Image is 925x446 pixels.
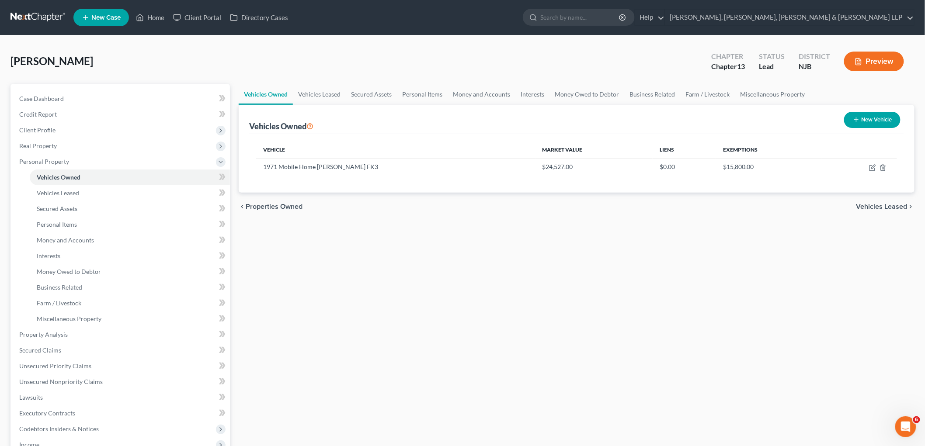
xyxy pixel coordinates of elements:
[30,280,230,295] a: Business Related
[19,378,103,385] span: Unsecured Nonpriority Claims
[635,10,664,25] a: Help
[908,203,915,210] i: chevron_right
[30,201,230,217] a: Secured Assets
[293,84,346,105] a: Vehicles Leased
[12,390,230,405] a: Lawsuits
[540,9,620,25] input: Search by name...
[132,10,169,25] a: Home
[12,342,230,358] a: Secured Claims
[37,252,60,259] span: Interests
[256,141,536,159] th: Vehicle
[249,121,313,131] div: Vehicles Owned
[665,10,914,25] a: [PERSON_NAME], [PERSON_NAME], [PERSON_NAME] & [PERSON_NAME] LLP
[12,405,230,421] a: Executory Contracts
[12,327,230,342] a: Property Analysis
[37,189,79,197] span: Vehicles Leased
[799,62,830,72] div: NJB
[37,205,77,212] span: Secured Assets
[895,416,916,437] iframe: Intercom live chat
[653,159,716,175] td: $0.00
[844,52,904,71] button: Preview
[37,173,80,181] span: Vehicles Owned
[256,159,536,175] td: 1971 Mobile Home [PERSON_NAME] FK3
[19,126,56,134] span: Client Profile
[397,84,448,105] a: Personal Items
[10,55,93,67] span: [PERSON_NAME]
[30,185,230,201] a: Vehicles Leased
[246,203,303,210] span: Properties Owned
[37,268,101,275] span: Money Owed to Debtor
[91,14,121,21] span: New Case
[844,112,901,128] button: New Vehicle
[759,62,785,72] div: Lead
[19,362,91,370] span: Unsecured Priority Claims
[37,315,101,322] span: Miscellaneous Property
[737,62,745,70] span: 13
[19,111,57,118] span: Credit Report
[515,84,549,105] a: Interests
[169,10,226,25] a: Client Portal
[226,10,292,25] a: Directory Cases
[19,394,43,401] span: Lawsuits
[12,374,230,390] a: Unsecured Nonpriority Claims
[239,84,293,105] a: Vehicles Owned
[536,141,653,159] th: Market Value
[856,203,915,210] button: Vehicles Leased chevron_right
[716,141,821,159] th: Exemptions
[239,203,246,210] i: chevron_left
[19,346,61,354] span: Secured Claims
[19,409,75,417] span: Executory Contracts
[711,52,745,62] div: Chapter
[19,142,57,149] span: Real Property
[30,264,230,280] a: Money Owed to Debtor
[735,84,810,105] a: Miscellaneous Property
[711,62,745,72] div: Chapter
[30,248,230,264] a: Interests
[37,221,77,228] span: Personal Items
[37,284,82,291] span: Business Related
[653,141,716,159] th: Liens
[624,84,680,105] a: Business Related
[19,331,68,338] span: Property Analysis
[12,358,230,374] a: Unsecured Priority Claims
[30,232,230,248] a: Money and Accounts
[19,158,69,165] span: Personal Property
[549,84,624,105] a: Money Owed to Debtor
[30,169,230,185] a: Vehicles Owned
[30,217,230,232] a: Personal Items
[448,84,515,105] a: Money and Accounts
[239,203,303,210] button: chevron_left Properties Owned
[37,299,81,307] span: Farm / Livestock
[536,159,653,175] td: $24,527.00
[913,416,920,423] span: 6
[12,107,230,122] a: Credit Report
[346,84,397,105] a: Secured Assets
[759,52,785,62] div: Status
[856,203,908,210] span: Vehicles Leased
[30,295,230,311] a: Farm / Livestock
[19,95,64,102] span: Case Dashboard
[30,311,230,327] a: Miscellaneous Property
[680,84,735,105] a: Farm / Livestock
[19,425,99,432] span: Codebtors Insiders & Notices
[37,236,94,244] span: Money and Accounts
[799,52,830,62] div: District
[716,159,821,175] td: $15,800.00
[12,91,230,107] a: Case Dashboard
